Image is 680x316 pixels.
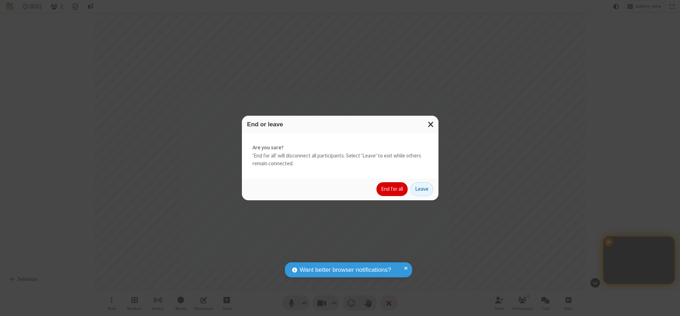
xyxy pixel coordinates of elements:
span: Want better browser notifications? [300,265,391,275]
h3: End or leave [247,121,433,128]
strong: Are you sure? [253,144,428,152]
button: Leave [410,182,433,196]
button: End for all [376,182,408,196]
button: Close modal [424,116,438,133]
div: 'End for all' will disconnect all participants. Select 'Leave' to exit while others remain connec... [242,133,438,178]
